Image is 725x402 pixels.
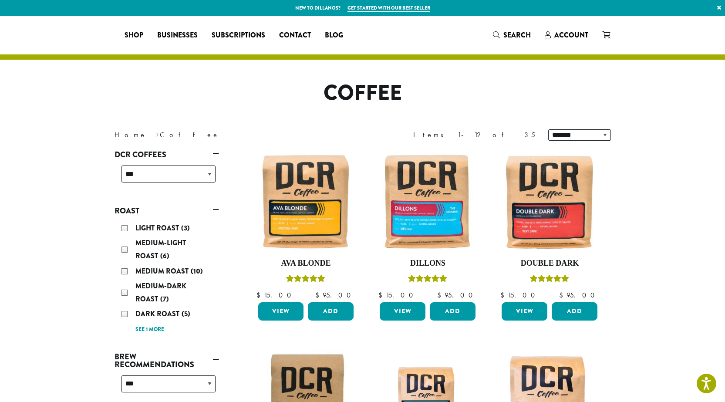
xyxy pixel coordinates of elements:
span: – [425,291,429,300]
span: $ [315,291,323,300]
a: Shop [118,28,150,42]
button: Add [552,302,597,321]
button: Add [430,302,475,321]
h4: Double Dark [499,259,600,268]
span: (10) [191,266,203,276]
a: Ava BlondeRated 5.00 out of 5 [256,152,356,299]
span: Dark Roast [135,309,182,319]
nav: Breadcrumb [115,130,350,140]
span: Subscriptions [212,30,265,41]
span: Medium-Light Roast [135,238,186,261]
span: $ [559,291,567,300]
bdi: 95.00 [315,291,355,300]
span: – [547,291,551,300]
span: Businesses [157,30,198,41]
h4: Ava Blonde [256,259,356,268]
span: Blog [325,30,343,41]
a: View [502,302,547,321]
span: › [156,127,159,140]
span: (5) [182,309,190,319]
a: DillonsRated 5.00 out of 5 [378,152,478,299]
span: (6) [160,251,169,261]
span: Medium Roast [135,266,191,276]
a: Brew Recommendations [115,349,219,372]
div: Items 1-12 of 35 [413,130,535,140]
a: View [380,302,425,321]
span: $ [437,291,445,300]
div: Rated 5.00 out of 5 [408,274,447,287]
bdi: 95.00 [437,291,477,300]
bdi: 15.00 [500,291,539,300]
a: See 1 more [135,325,164,334]
span: (3) [181,223,190,233]
span: Medium-Dark Roast [135,281,186,304]
a: Home [115,130,147,139]
span: Contact [279,30,311,41]
a: Double DarkRated 4.50 out of 5 [499,152,600,299]
span: Light Roast [135,223,181,233]
a: Get started with our best seller [347,4,430,12]
span: $ [256,291,264,300]
bdi: 15.00 [378,291,417,300]
span: Account [554,30,588,40]
img: Ava-Blonde-12oz-1-300x300.jpg [256,152,356,252]
span: (7) [160,294,169,304]
h1: Coffee [108,81,617,106]
div: DCR Coffees [115,162,219,193]
span: $ [378,291,386,300]
span: $ [500,291,508,300]
a: View [258,302,304,321]
img: Double-Dark-12oz-300x300.jpg [499,152,600,252]
span: Search [503,30,531,40]
div: Rated 5.00 out of 5 [286,274,325,287]
span: – [303,291,307,300]
a: Roast [115,203,219,218]
bdi: 15.00 [256,291,295,300]
span: Shop [125,30,143,41]
a: Search [486,28,538,42]
img: Dillons-12oz-300x300.jpg [378,152,478,252]
bdi: 95.00 [559,291,599,300]
div: Rated 4.50 out of 5 [530,274,569,287]
div: Roast [115,218,219,339]
button: Add [308,302,354,321]
h4: Dillons [378,259,478,268]
a: DCR Coffees [115,147,219,162]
